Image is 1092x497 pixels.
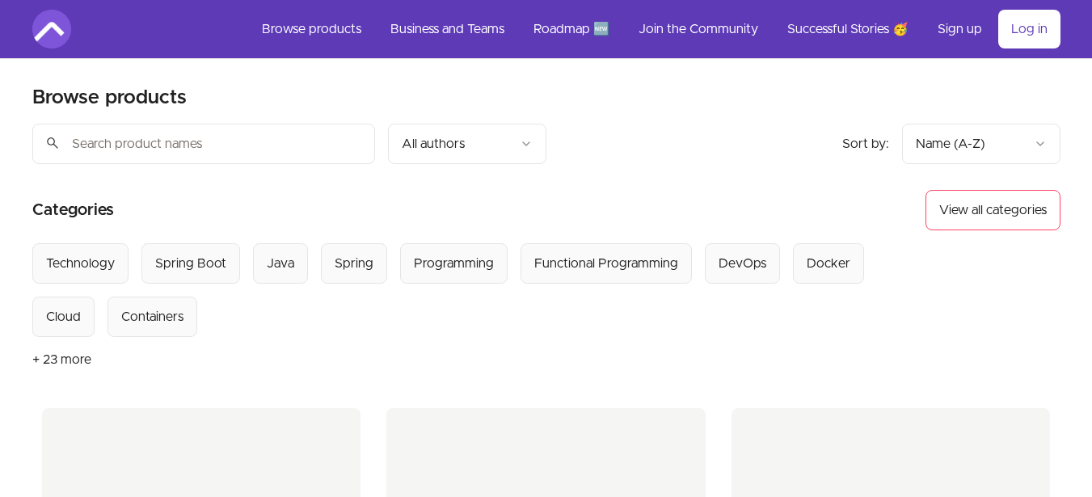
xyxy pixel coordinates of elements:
div: Spring Boot [155,254,226,273]
span: Sort by: [842,137,889,150]
a: Log in [998,10,1060,48]
button: View all categories [925,190,1060,230]
h2: Browse products [32,85,187,111]
div: Programming [414,254,494,273]
a: Sign up [925,10,995,48]
h2: Categories [32,190,114,230]
span: search [45,132,60,154]
a: Successful Stories 🥳 [774,10,921,48]
div: Functional Programming [534,254,678,273]
div: Docker [807,254,850,273]
a: Roadmap 🆕 [521,10,622,48]
input: Search product names [32,124,375,164]
a: Join the Community [626,10,771,48]
div: Technology [46,254,115,273]
div: Cloud [46,307,81,326]
a: Browse products [249,10,374,48]
div: Java [267,254,294,273]
div: Containers [121,307,183,326]
button: Product sort options [902,124,1060,164]
a: Business and Teams [377,10,517,48]
button: Filter by author [388,124,546,164]
button: + 23 more [32,337,91,382]
nav: Main [249,10,1060,48]
div: Spring [335,254,373,273]
img: Amigoscode logo [32,10,71,48]
div: DevOps [719,254,766,273]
